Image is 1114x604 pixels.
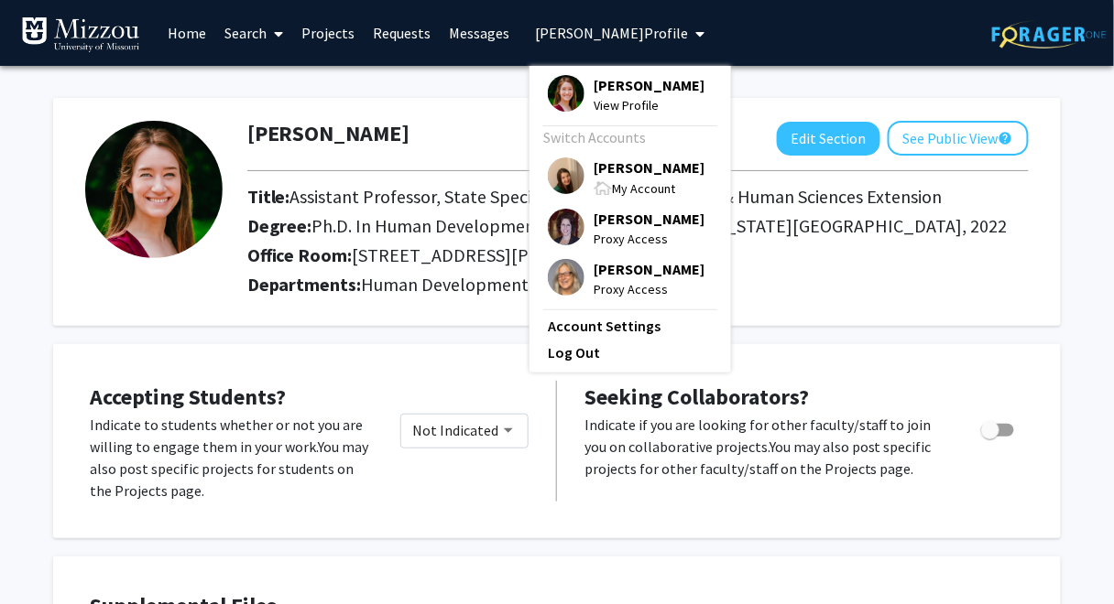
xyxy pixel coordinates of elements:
div: Toggle [974,414,1024,441]
div: Toggle [400,414,529,448]
div: Profile Picture[PERSON_NAME]Proxy Access [548,209,704,249]
span: [PERSON_NAME] [594,259,704,279]
button: See Public View [888,121,1029,156]
button: Edit Section [777,122,880,156]
a: Home [158,1,215,65]
a: Log Out [548,341,713,363]
span: Seeking Collaborators? [584,383,809,411]
span: Human Development & Family Science [362,273,661,296]
span: Proxy Access [594,229,704,249]
span: Ph.D. In Human Development And Family Studies, [US_STATE][GEOGRAPHIC_DATA], 2022 [312,214,1008,237]
span: My Account [612,180,675,197]
img: Profile Picture [548,75,584,112]
span: [PERSON_NAME] [594,209,704,229]
img: Profile Picture [85,121,223,258]
div: Switch Accounts [543,126,713,148]
a: Projects [292,1,364,65]
span: Proxy Access [594,279,704,299]
a: Search [215,1,292,65]
span: View Profile [594,95,704,115]
h2: Office Room: [247,244,1029,266]
span: Not Indicated [412,421,498,439]
span: [PERSON_NAME] Profile [535,24,688,42]
span: [STREET_ADDRESS][PERSON_NAME] [353,243,649,266]
mat-icon: help [999,127,1013,149]
mat-select: Would you like to permit student requests? [400,414,529,448]
div: Profile Picture[PERSON_NAME]View Profile [548,75,704,115]
h2: Title: [247,186,1029,208]
span: [PERSON_NAME] [594,75,704,95]
h1: [PERSON_NAME] [247,121,410,147]
p: Indicate to students whether or not you are willing to engage them in your work. You may also pos... [90,414,373,502]
img: Profile Picture [548,259,584,296]
iframe: Chat [14,522,78,590]
p: Indicate if you are looking for other faculty/staff to join you on collaborative projects. You ma... [584,414,946,480]
h2: Degree: [247,215,1029,237]
img: ForagerOne Logo [992,20,1107,49]
span: Assistant Professor, State Specialist In Aging For Health & Human Sciences Extension [290,185,943,208]
a: Requests [364,1,440,65]
div: Profile Picture[PERSON_NAME]Proxy Access [548,259,704,299]
div: Profile Picture[PERSON_NAME]My Account [548,157,704,199]
img: Profile Picture [548,209,584,245]
span: Accepting Students? [90,383,286,411]
span: [PERSON_NAME] [594,157,704,178]
img: Profile Picture [548,157,584,194]
h2: Departments: [234,274,1043,296]
a: Account Settings [548,315,713,337]
a: Messages [440,1,519,65]
img: University of Missouri Logo [21,16,140,53]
